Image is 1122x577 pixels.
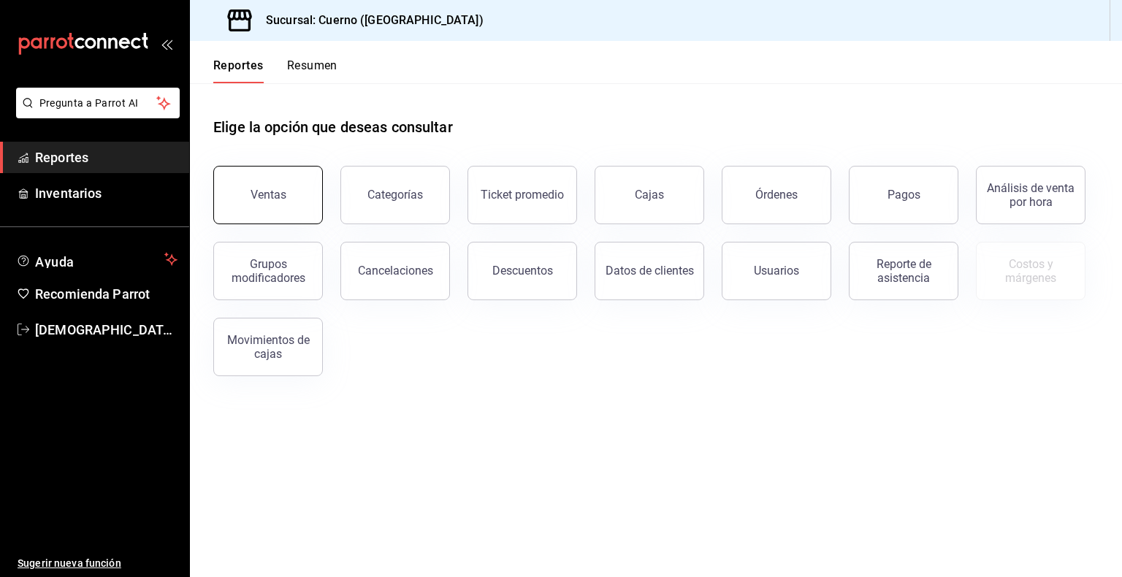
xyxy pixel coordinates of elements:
[35,148,178,167] span: Reportes
[18,556,178,571] span: Sugerir nueva función
[16,88,180,118] button: Pregunta a Parrot AI
[985,181,1076,209] div: Análisis de venta por hora
[35,284,178,304] span: Recomienda Parrot
[492,264,553,278] div: Descuentos
[223,257,313,285] div: Grupos modificadores
[595,242,704,300] button: Datos de clientes
[251,188,286,202] div: Ventas
[481,188,564,202] div: Ticket promedio
[254,12,484,29] h3: Sucursal: Cuerno ([GEOGRAPHIC_DATA])
[39,96,157,111] span: Pregunta a Parrot AI
[35,320,178,340] span: [DEMOGRAPHIC_DATA][PERSON_NAME]
[722,242,831,300] button: Usuarios
[161,38,172,50] button: open_drawer_menu
[213,242,323,300] button: Grupos modificadores
[888,188,920,202] div: Pagos
[213,166,323,224] button: Ventas
[213,58,337,83] div: navigation tabs
[35,183,178,203] span: Inventarios
[340,166,450,224] button: Categorías
[722,166,831,224] button: Órdenes
[754,264,799,278] div: Usuarios
[213,318,323,376] button: Movimientos de cajas
[287,58,337,83] button: Resumen
[755,188,798,202] div: Órdenes
[367,188,423,202] div: Categorías
[467,166,577,224] button: Ticket promedio
[976,242,1085,300] button: Contrata inventarios para ver este reporte
[35,251,159,268] span: Ayuda
[467,242,577,300] button: Descuentos
[213,116,453,138] h1: Elige la opción que deseas consultar
[10,106,180,121] a: Pregunta a Parrot AI
[849,166,958,224] button: Pagos
[849,242,958,300] button: Reporte de asistencia
[858,257,949,285] div: Reporte de asistencia
[223,333,313,361] div: Movimientos de cajas
[985,257,1076,285] div: Costos y márgenes
[976,166,1085,224] button: Análisis de venta por hora
[635,188,664,202] div: Cajas
[595,166,704,224] button: Cajas
[606,264,694,278] div: Datos de clientes
[340,242,450,300] button: Cancelaciones
[213,58,264,83] button: Reportes
[358,264,433,278] div: Cancelaciones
